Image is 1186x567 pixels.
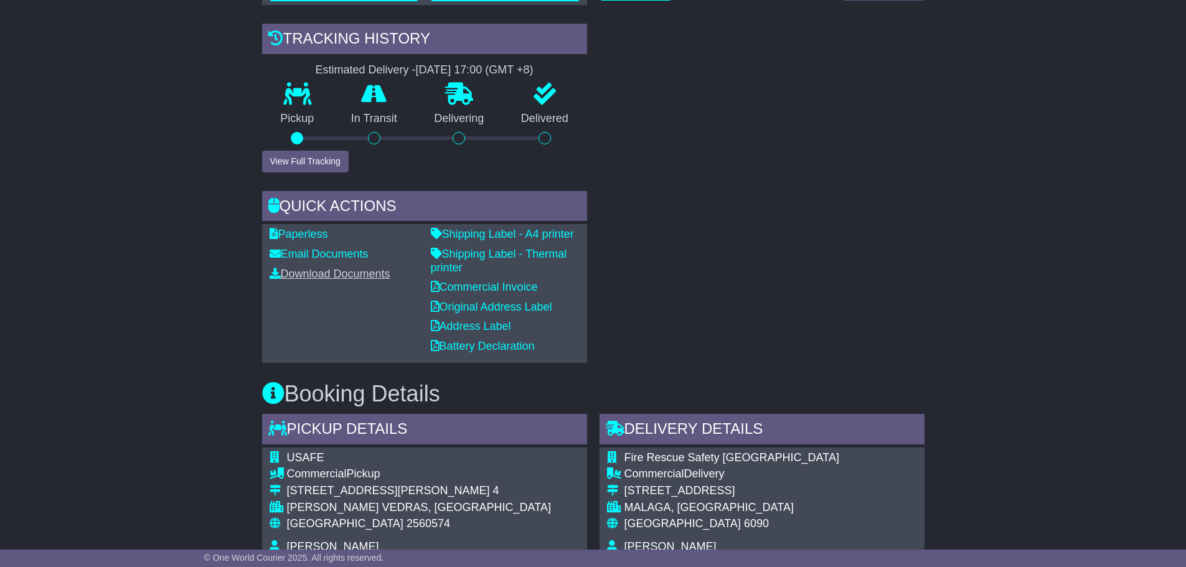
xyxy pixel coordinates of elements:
div: [PERSON_NAME] VEDRAS, [GEOGRAPHIC_DATA] [287,501,551,515]
a: Shipping Label - Thermal printer [431,248,567,274]
span: Fire Rescue Safety [GEOGRAPHIC_DATA] [624,451,839,464]
a: Address Label [431,320,511,332]
span: © One World Courier 2025. All rights reserved. [204,553,384,563]
div: Pickup [287,467,551,481]
button: View Full Tracking [262,151,349,172]
span: 6090 [744,517,769,530]
a: Commercial Invoice [431,281,538,293]
span: USAFE [287,451,324,464]
a: Original Address Label [431,301,552,313]
a: Download Documents [270,268,390,280]
div: [STREET_ADDRESS][PERSON_NAME] 4 [287,484,551,498]
div: [DATE] 17:00 (GMT +8) [416,63,534,77]
span: [PERSON_NAME] [287,540,379,553]
a: Paperless [270,228,328,240]
div: Delivery Details [600,414,925,448]
span: [GEOGRAPHIC_DATA] [624,517,741,530]
div: Quick Actions [262,191,587,225]
div: Delivery [624,467,906,481]
p: In Transit [332,112,416,126]
h3: Booking Details [262,382,925,406]
p: Pickup [262,112,333,126]
span: [PERSON_NAME] [624,540,717,553]
span: 2560574 [407,517,450,530]
a: Shipping Label - A4 printer [431,228,574,240]
div: Pickup Details [262,414,587,448]
a: Email Documents [270,248,369,260]
p: Delivering [416,112,503,126]
div: [STREET_ADDRESS] [624,484,906,498]
div: Tracking history [262,24,587,57]
span: Commercial [287,467,347,480]
div: MALAGA, [GEOGRAPHIC_DATA] [624,501,906,515]
span: [GEOGRAPHIC_DATA] [287,517,403,530]
span: Commercial [624,467,684,480]
a: Battery Declaration [431,340,535,352]
p: Delivered [502,112,587,126]
div: Estimated Delivery - [262,63,587,77]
